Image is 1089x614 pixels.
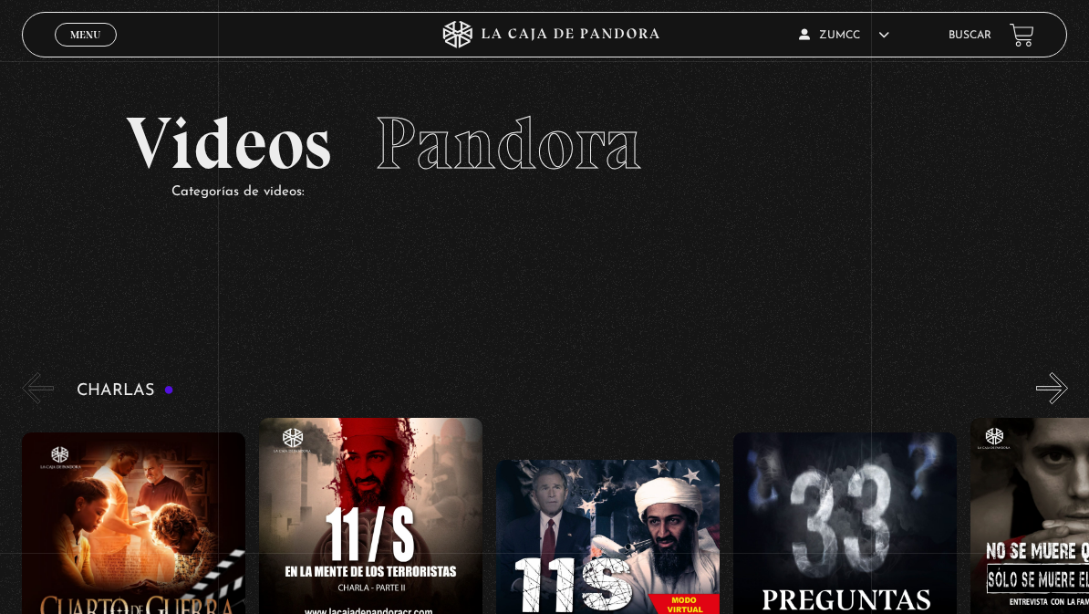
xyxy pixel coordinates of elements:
[64,45,107,57] span: Cerrar
[1010,23,1034,47] a: View your shopping cart
[70,29,100,40] span: Menu
[126,107,962,180] h2: Videos
[1036,372,1068,404] button: Next
[171,180,962,204] p: Categorías de videos:
[22,372,54,404] button: Previous
[949,30,991,41] a: Buscar
[799,30,889,41] span: zumcc
[375,99,642,187] span: Pandora
[77,382,174,400] h3: Charlas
